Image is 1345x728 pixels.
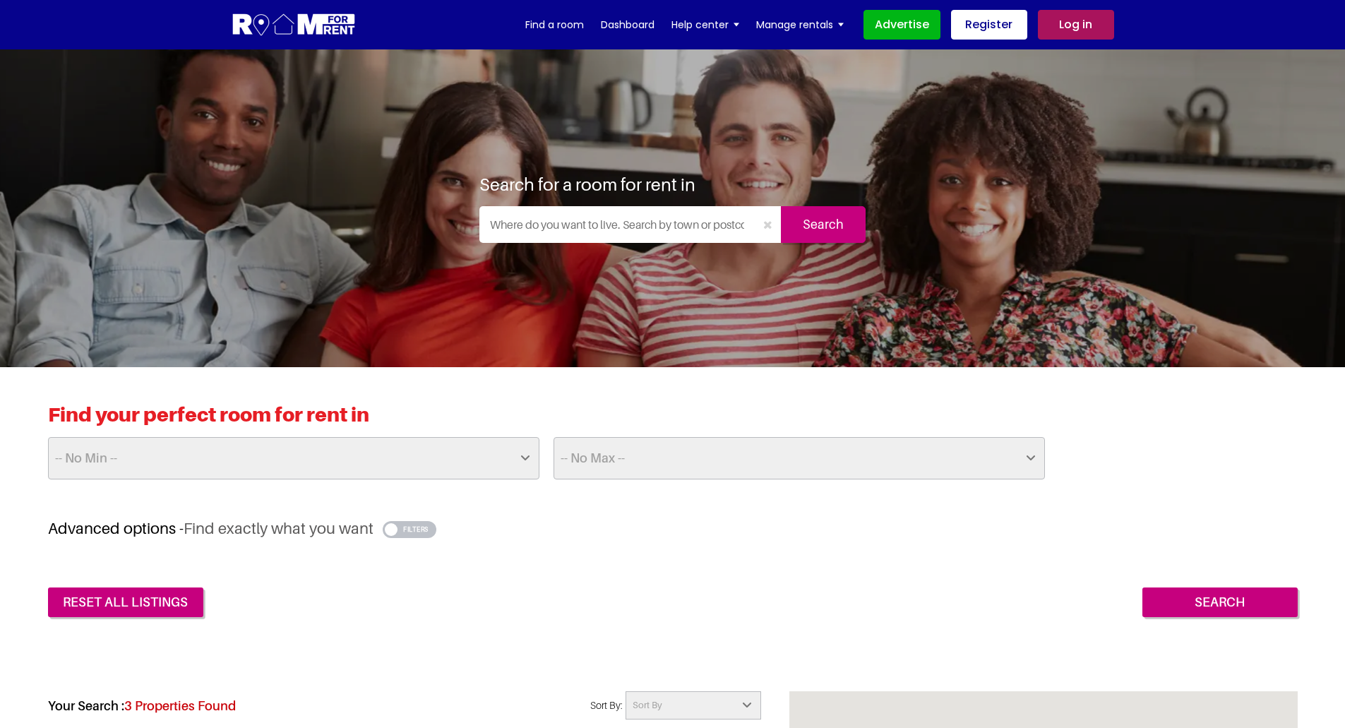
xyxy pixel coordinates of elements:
h3: Advanced options - [48,519,1298,538]
a: Find a room [525,14,584,35]
img: Logo for Room for Rent, featuring a welcoming design with a house icon and modern typography [232,12,357,38]
a: Dashboard [601,14,654,35]
a: Register [951,10,1027,40]
label: Sort By: [581,698,626,712]
h2: Find your perfect room for rent in [48,402,1298,437]
a: Advertise [863,10,940,40]
a: reset all listings [48,587,203,617]
input: Search [1142,587,1298,617]
input: Where do you want to live. Search by town or postcode [479,206,755,243]
span: 3 Properties Found [124,698,236,713]
a: Log in [1038,10,1114,40]
a: Manage rentals [756,14,844,35]
span: Find exactly what you want [184,519,373,537]
h4: Your Search : [48,691,236,714]
a: Help center [671,14,739,35]
input: Search [781,206,866,243]
h1: Search for a room for rent in [479,174,695,195]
